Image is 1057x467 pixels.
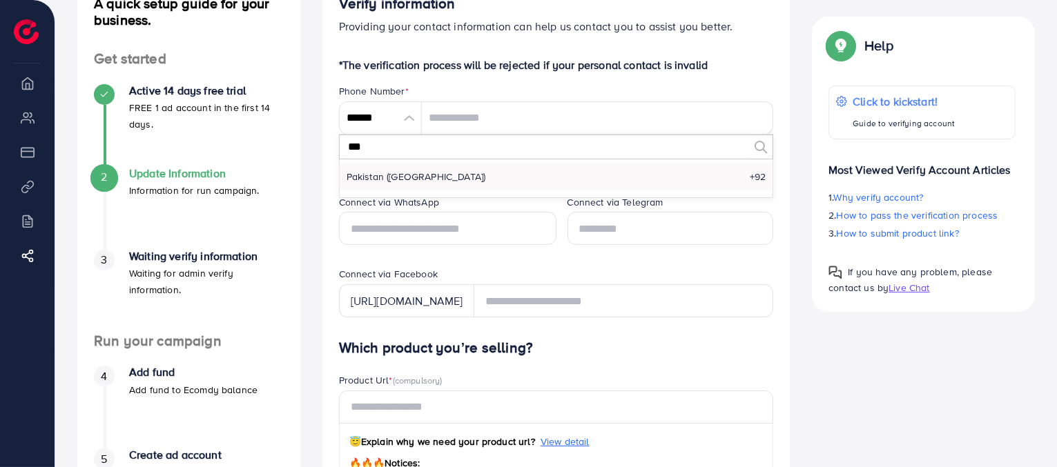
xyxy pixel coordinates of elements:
span: Pakistan (‫[GEOGRAPHIC_DATA]‬‎) [347,170,486,183]
p: Help [864,37,893,54]
img: Popup guide [828,266,842,279]
h4: Active 14 days free trial [129,84,284,97]
label: Connect via Facebook [339,267,438,281]
h4: Waiting verify information [129,250,284,263]
span: Explain why we need your product url? [349,435,535,448]
label: Connect via Telegram [568,195,663,209]
span: Live Chat [889,281,929,295]
span: How to pass the verification process [837,208,998,222]
h4: Add fund [129,366,258,379]
p: Click to kickstart! [853,93,955,110]
label: Product Url [339,373,443,387]
p: Most Viewed Verify Account Articles [828,150,1016,178]
p: Waiting for admin verify information. [129,265,284,298]
p: Information for run campaign. [129,182,260,199]
label: Connect via WhatsApp [339,195,439,209]
span: 😇 [349,435,361,448]
img: Popup guide [828,33,853,58]
span: View detail [541,435,590,448]
li: Add fund [77,366,300,448]
p: 3. [828,225,1016,241]
span: How to submit product link? [837,226,959,240]
span: 3 [101,252,107,268]
li: Active 14 days free trial [77,84,300,167]
span: Why verify account? [834,190,924,204]
p: Providing your contact information can help us contact you to assist you better. [339,18,774,34]
h4: Run your campaign [77,332,300,350]
p: FREE 1 ad account in the first 14 days. [129,99,284,132]
p: Add fund to Ecomdy balance [129,381,258,398]
span: 5 [101,451,107,467]
iframe: Chat [998,405,1047,457]
span: 4 [101,368,107,384]
p: 2. [828,207,1016,223]
span: (compulsory) [393,374,443,386]
span: +92 [750,170,766,183]
div: [URL][DOMAIN_NAME] [339,284,474,317]
li: Update Information [77,167,300,250]
h4: Update Information [129,167,260,180]
span: 2 [101,169,107,185]
h4: Get started [77,50,300,68]
label: Phone Number [339,84,409,98]
img: logo [14,19,39,44]
p: Guide to verifying account [853,115,955,132]
p: *The verification process will be rejected if your personal contact is invalid [339,57,774,73]
h4: Create ad account [129,448,284,461]
p: 1. [828,189,1016,206]
span: If you have any problem, please contact us by [828,265,992,295]
li: Waiting verify information [77,250,300,332]
h4: Which product you’re selling? [339,339,774,357]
